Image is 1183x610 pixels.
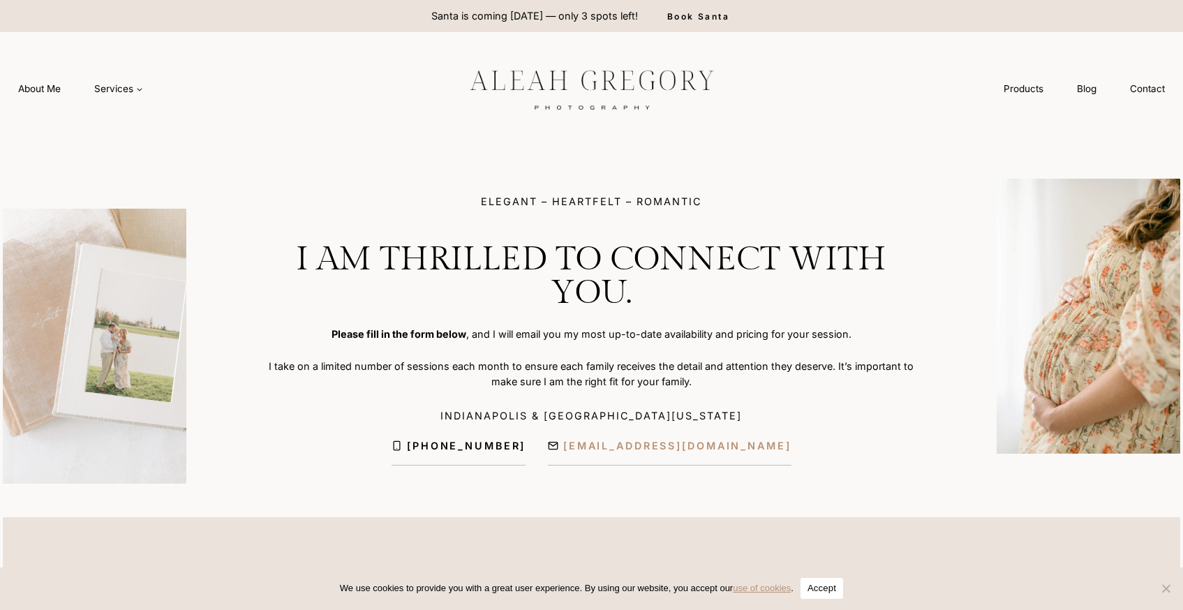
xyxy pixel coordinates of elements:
[997,179,1180,454] img: Pregnant woman in floral dress holding belly.
[987,76,1060,102] a: Products
[481,197,702,207] h5: ELEGANT – HEARTFELT – ROMANTIC
[1,76,160,102] nav: Primary
[265,327,919,342] p: , and I will email you my most up-to-date availability and pricing for your session.
[987,76,1182,102] nav: Secondary
[548,438,791,466] a: [EMAIL_ADDRESS][DOMAIN_NAME]
[431,8,638,24] p: Santa is coming [DATE] — only 3 spots left!
[563,438,791,454] span: [EMAIL_ADDRESS][DOMAIN_NAME]
[265,243,919,310] h1: i am thrilled to connect with you.
[77,76,160,102] button: Child menu of Services
[1060,76,1113,102] a: Blog
[733,583,791,593] a: use of cookies
[392,411,791,432] h5: INDIANAPOLIS & [GEOGRAPHIC_DATA][US_STATE]
[332,562,852,602] h2: ALEAH
[1113,76,1182,102] a: Contact
[1159,581,1173,595] span: No
[3,209,186,484] img: Elegant photo album featuring a family outdoors
[332,328,466,340] strong: Please fill in the form below
[407,438,526,454] span: [PHONE_NUMBER]
[265,359,919,389] p: I take on a limited number of sessions each month to ensure each family receives the detail and a...
[1,76,77,102] a: About Me
[801,578,843,599] button: Accept
[435,59,749,118] img: aleah gregory logo
[340,581,794,595] span: We use cookies to provide you with a great user experience. By using our website, you accept our .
